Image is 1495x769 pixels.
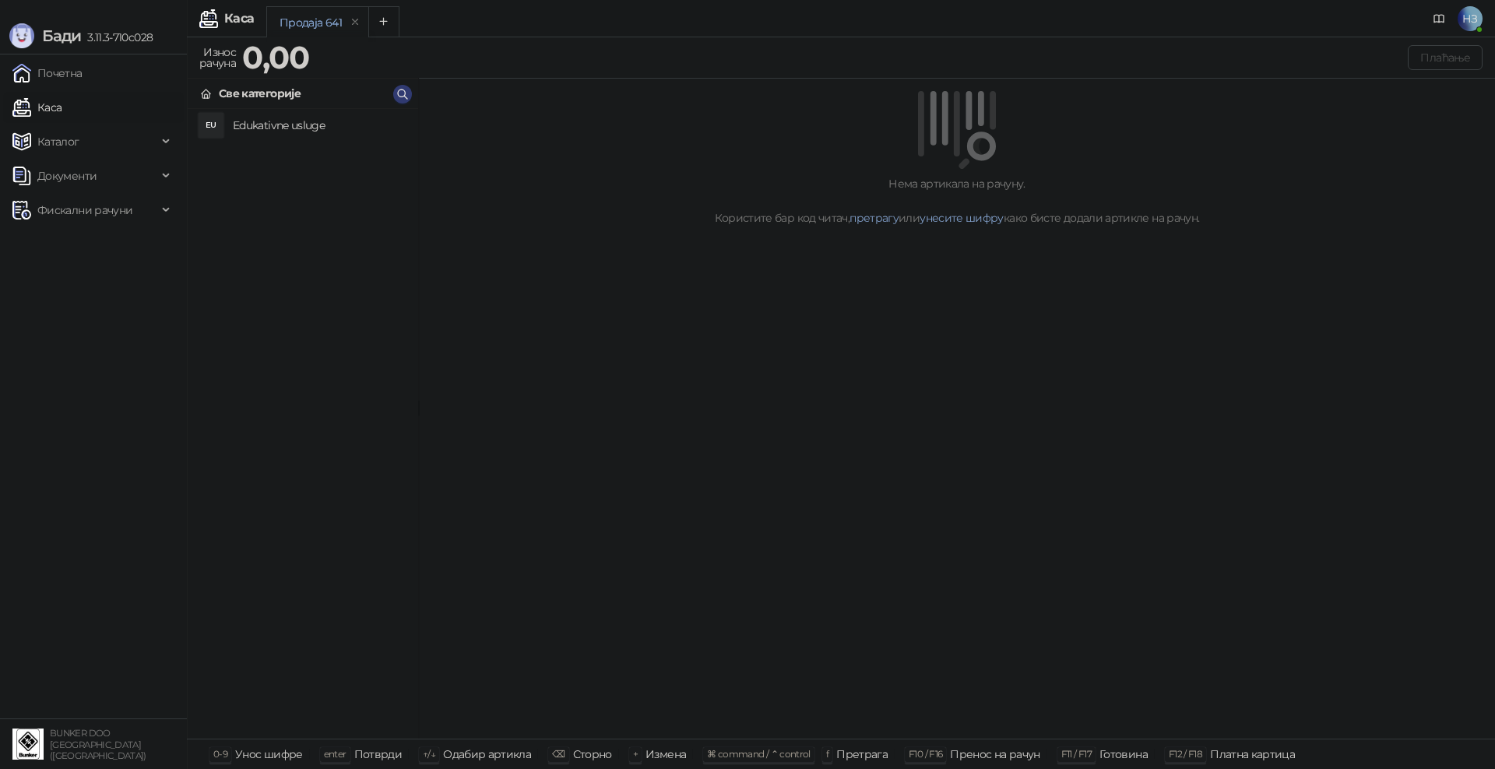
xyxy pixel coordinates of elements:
div: Сторно [573,744,612,764]
span: f [826,748,828,760]
span: ⌫ [552,748,565,760]
div: Унос шифре [235,744,303,764]
div: Продаја 641 [280,14,342,31]
span: Каталог [37,126,79,157]
a: Почетна [12,58,83,89]
span: F12 / F18 [1169,748,1202,760]
a: Каса [12,92,62,123]
span: Фискални рачуни [37,195,132,226]
img: 64x64-companyLogo-d200c298-da26-4023-afd4-f376f589afb5.jpeg [12,729,44,760]
div: EU [199,113,223,138]
img: Logo [9,23,34,48]
div: Пренос на рачун [950,744,1039,764]
div: Нема артикала на рачуну. Користите бар код читач, или како бисте додали артикле на рачун. [438,175,1476,226]
span: F10 / F16 [909,748,942,760]
span: Бади [42,26,81,45]
div: Одабир артикла [443,744,531,764]
div: Износ рачуна [196,42,239,73]
a: Документација [1426,6,1451,31]
div: Платна картица [1210,744,1295,764]
span: Документи [37,160,97,191]
span: + [633,748,638,760]
div: Готовина [1099,744,1148,764]
small: BUNKER DOO [GEOGRAPHIC_DATA] ([GEOGRAPHIC_DATA]) [50,728,146,761]
span: 3.11.3-710c028 [81,30,153,44]
span: enter [324,748,346,760]
span: НЗ [1458,6,1483,31]
div: grid [188,109,418,739]
div: Каса [224,12,254,25]
h4: Edukativne usluge [233,113,406,138]
button: Add tab [368,6,399,37]
button: remove [345,16,365,29]
div: Претрага [836,744,888,764]
div: Потврди [354,744,403,764]
div: Измена [645,744,686,764]
div: Све категорије [219,85,301,102]
span: ↑/↓ [423,748,435,760]
strong: 0,00 [242,38,309,76]
span: ⌘ command / ⌃ control [707,748,811,760]
a: унесите шифру [920,211,1004,225]
a: претрагу [850,211,899,225]
span: 0-9 [213,748,227,760]
span: F11 / F17 [1061,748,1092,760]
button: Плаћање [1408,45,1483,70]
